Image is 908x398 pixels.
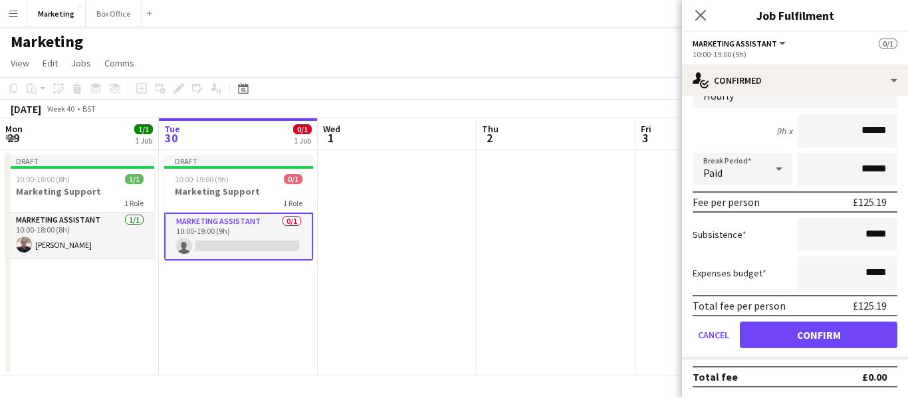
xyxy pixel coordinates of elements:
span: Comms [104,57,134,69]
span: 1 [321,130,340,146]
span: 10:00-18:00 (8h) [16,174,70,184]
span: Paid [703,166,723,179]
span: 30 [162,130,180,146]
span: 0/1 [284,174,302,184]
span: Wed [323,123,340,135]
span: 1/1 [134,124,153,134]
span: Week 40 [44,104,77,114]
span: 1 Role [124,198,144,208]
span: Fri [641,123,651,135]
app-job-card: Draft10:00-19:00 (9h)0/1Marketing Support1 RoleMarketing Assistant0/110:00-19:00 (9h) [164,155,313,260]
label: Expenses budget [693,267,766,279]
span: 1 Role [283,198,302,208]
span: 3 [639,130,651,146]
div: Total fee [693,370,738,383]
h3: Job Fulfilment [682,7,908,24]
app-card-role: Marketing Assistant0/110:00-19:00 (9h) [164,213,313,260]
a: View [5,54,35,72]
a: Edit [37,54,63,72]
span: 29 [3,130,23,146]
button: Marketing [27,1,86,27]
span: 0/1 [879,39,897,49]
span: 0/1 [293,124,312,134]
button: Confirm [740,322,897,348]
app-card-role: Marketing Assistant1/110:00-18:00 (8h)[PERSON_NAME] [5,213,154,258]
div: 9h x [776,125,792,137]
button: Marketing Assistant [693,39,788,49]
div: 1 Job [135,136,152,146]
h3: Marketing Support [164,185,313,197]
span: Thu [482,123,499,135]
div: £0.00 [862,370,887,383]
div: 10:00-19:00 (9h) [693,49,897,59]
span: 1/1 [125,174,144,184]
span: 10:00-19:00 (9h) [175,174,229,184]
span: Marketing Assistant [693,39,777,49]
div: Confirmed [682,64,908,96]
div: £125.19 [853,195,887,209]
span: Jobs [71,57,91,69]
div: Total fee per person [693,299,786,312]
div: Fee per person [693,195,760,209]
div: 1 Job [294,136,311,146]
app-job-card: Draft10:00-18:00 (8h)1/1Marketing Support1 RoleMarketing Assistant1/110:00-18:00 (8h)[PERSON_NAME] [5,155,154,258]
div: £125.19 [853,299,887,312]
label: Subsistence [693,229,746,241]
button: Cancel [693,322,735,348]
span: View [11,57,29,69]
h3: Marketing Support [5,185,154,197]
div: [DATE] [11,102,41,116]
span: 2 [480,130,499,146]
h1: Marketing [11,32,83,52]
a: Comms [99,54,140,72]
div: BST [82,104,96,114]
span: Tue [164,123,180,135]
div: Draft [5,155,154,166]
a: Jobs [66,54,96,72]
button: Box Office [86,1,142,27]
span: Mon [5,123,23,135]
div: Draft [164,155,313,166]
span: Edit [43,57,58,69]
